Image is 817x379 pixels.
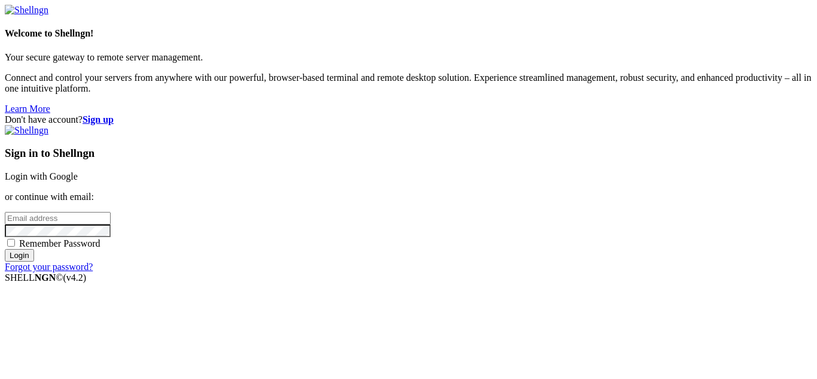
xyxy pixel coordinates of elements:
[7,239,15,247] input: Remember Password
[83,114,114,125] a: Sign up
[5,125,48,136] img: Shellngn
[5,272,86,283] span: SHELL ©
[5,28,812,39] h4: Welcome to Shellngn!
[35,272,56,283] b: NGN
[5,171,78,181] a: Login with Google
[5,72,812,94] p: Connect and control your servers from anywhere with our powerful, browser-based terminal and remo...
[5,262,93,272] a: Forgot your password?
[5,249,34,262] input: Login
[5,104,50,114] a: Learn More
[5,212,111,225] input: Email address
[5,5,48,16] img: Shellngn
[19,238,100,248] span: Remember Password
[5,52,812,63] p: Your secure gateway to remote server management.
[63,272,87,283] span: 4.2.0
[5,114,812,125] div: Don't have account?
[5,147,812,160] h3: Sign in to Shellngn
[5,192,812,202] p: or continue with email:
